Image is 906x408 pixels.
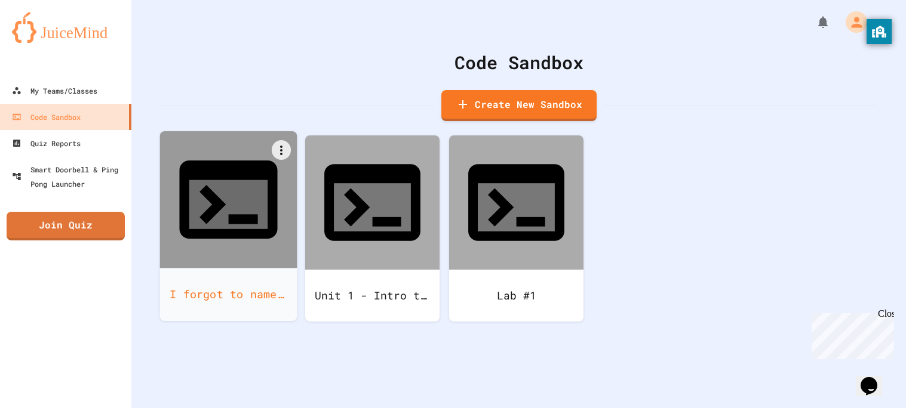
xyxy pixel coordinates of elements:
[794,12,833,32] div: My Notifications
[12,136,81,150] div: Quiz Reports
[856,360,894,396] iframe: chat widget
[807,308,894,359] iframe: chat widget
[7,212,125,240] a: Join Quiz
[441,90,597,121] a: Create New Sandbox
[305,270,440,322] div: Unit 1 - Intro to Methods
[305,135,440,322] a: Unit 1 - Intro to Methods
[160,268,297,321] div: I forgot to name the project
[12,12,119,43] img: logo-orange.svg
[12,162,127,191] div: Smart Doorbell & Ping Pong Launcher
[12,110,81,124] div: Code Sandbox
[449,135,583,322] a: Lab #1
[12,84,97,98] div: My Teams/Classes
[833,8,870,36] div: My Account
[5,5,82,76] div: Chat with us now!Close
[161,49,876,76] div: Code Sandbox
[160,131,297,321] a: I forgot to name the project
[867,19,892,44] button: privacy banner
[449,270,583,322] div: Lab #1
